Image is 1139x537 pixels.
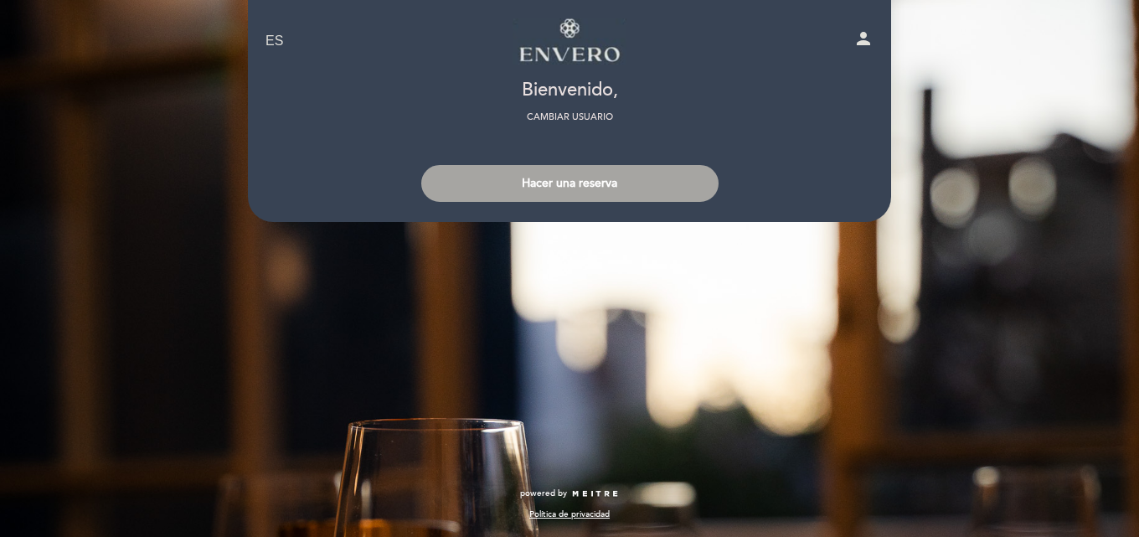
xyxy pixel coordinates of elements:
[465,18,674,65] a: Envero
[522,80,618,101] h2: Bienvenido,
[571,490,619,498] img: MEITRE
[853,28,874,49] i: person
[520,488,619,499] a: powered by
[529,509,610,520] a: Política de privacidad
[853,28,874,54] button: person
[520,488,567,499] span: powered by
[522,110,618,125] button: Cambiar usuario
[421,165,719,202] button: Hacer una reserva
